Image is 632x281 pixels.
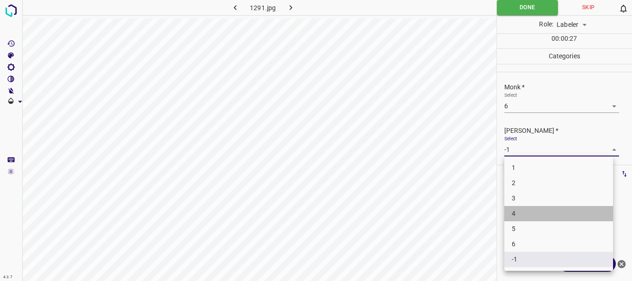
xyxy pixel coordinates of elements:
li: 2 [504,175,613,191]
li: 5 [504,221,613,237]
li: 4 [504,206,613,221]
li: -1 [504,252,613,267]
li: 6 [504,237,613,252]
li: 1 [504,160,613,175]
li: 3 [504,191,613,206]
